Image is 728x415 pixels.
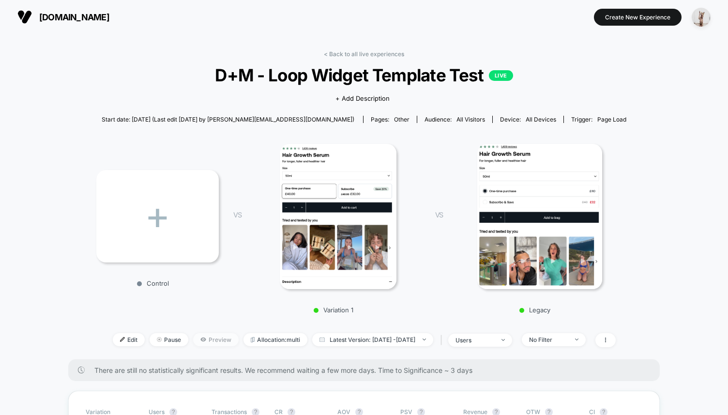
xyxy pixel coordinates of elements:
[280,144,396,289] img: Variation 1 main
[371,116,409,123] div: Pages:
[157,337,162,342] img: end
[501,339,505,341] img: end
[435,211,443,219] span: VS
[455,337,494,344] div: users
[312,333,433,346] span: Latest Version: [DATE] - [DATE]
[150,333,188,346] span: Pause
[526,116,556,123] span: all devices
[335,94,390,104] span: + Add Description
[251,306,416,314] p: Variation 1
[193,333,239,346] span: Preview
[243,333,307,346] span: Allocation: multi
[102,116,354,123] span: Start date: [DATE] (Last edit [DATE] by [PERSON_NAME][EMAIL_ADDRESS][DOMAIN_NAME])
[529,336,568,343] div: No Filter
[233,211,241,219] span: VS
[251,337,255,342] img: rebalance
[456,116,485,123] span: All Visitors
[394,116,409,123] span: other
[571,116,626,123] div: Trigger:
[438,333,448,347] span: |
[692,8,711,27] img: ppic
[324,50,404,58] a: < Back to all live experiences
[425,116,485,123] div: Audience:
[689,7,713,27] button: ppic
[39,12,109,22] span: [DOMAIN_NAME]
[15,9,112,25] button: [DOMAIN_NAME]
[91,279,214,287] p: Control
[423,338,426,340] img: end
[17,10,32,24] img: Visually logo
[94,366,640,374] span: There are still no statistically significant results. We recommend waiting a few more days . Time...
[120,337,125,342] img: edit
[594,9,682,26] button: Create New Experience
[489,70,513,81] p: LIVE
[575,338,578,340] img: end
[453,306,617,314] p: Legacy
[597,116,626,123] span: Page Load
[477,144,602,289] img: Legacy main
[492,116,563,123] span: Device:
[319,337,325,342] img: calendar
[96,170,219,262] div: +
[123,65,605,85] span: D+M - Loop Widget Template Test
[113,333,145,346] span: Edit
